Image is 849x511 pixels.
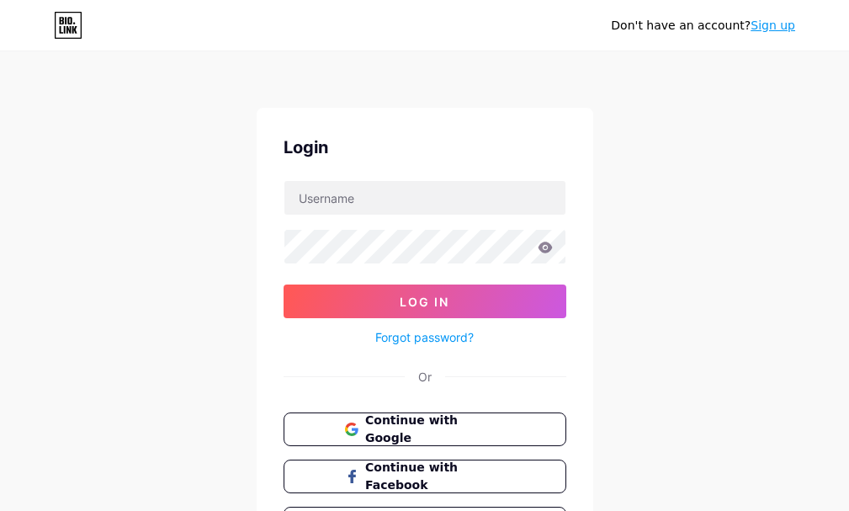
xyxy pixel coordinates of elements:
div: Or [418,368,432,386]
a: Forgot password? [375,328,474,346]
span: Continue with Facebook [365,459,504,494]
div: Don't have an account? [611,17,795,35]
a: Sign up [751,19,795,32]
button: Log In [284,285,566,318]
span: Continue with Google [365,412,504,447]
button: Continue with Facebook [284,460,566,493]
button: Continue with Google [284,413,566,446]
input: Username [284,181,565,215]
span: Log In [400,295,449,309]
div: Login [284,135,566,160]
